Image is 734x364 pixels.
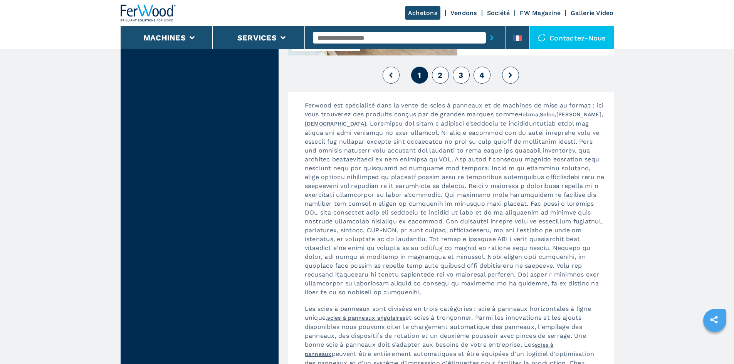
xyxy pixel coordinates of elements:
span: 2 [438,70,442,80]
p: Ferwood est spécialisé dans la vente de scies à panneaux et de machines de mise au format : ici v... [297,101,614,304]
span: 4 [479,70,484,80]
button: submit-button [486,29,498,47]
a: FW Magazine [520,9,561,17]
button: Machines [143,33,186,42]
a: Société [487,9,510,17]
button: 4 [474,67,490,84]
a: Achetons [405,6,440,20]
a: Gallerie Video [571,9,614,17]
iframe: Chat [701,329,728,358]
span: 1 [418,70,421,80]
a: [PERSON_NAME] [556,111,601,117]
button: Services [237,33,277,42]
a: Vendons [450,9,477,17]
button: 3 [453,67,470,84]
img: Contactez-nous [538,34,546,42]
button: 1 [411,67,428,84]
div: Contactez-nous [530,26,614,49]
a: sharethis [704,310,724,329]
span: 3 [459,70,463,80]
a: Selco [540,111,554,117]
button: 2 [432,67,449,84]
a: scies à panneaux angulaires [327,315,405,321]
a: Holzma [518,111,538,117]
img: Ferwood [121,5,176,22]
a: [DEMOGRAPHIC_DATA] [305,121,366,127]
